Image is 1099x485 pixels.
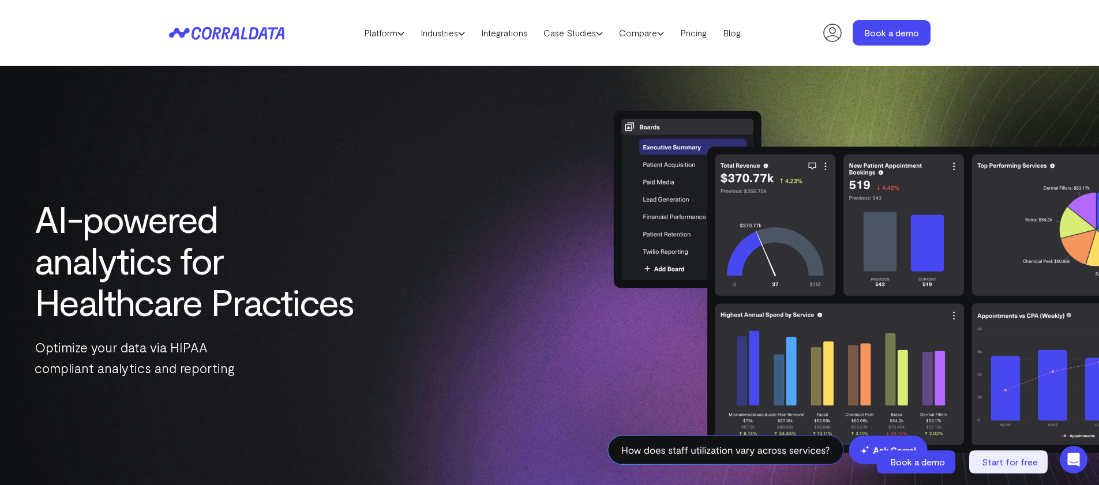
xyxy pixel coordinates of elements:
[969,450,1050,473] a: Start for free
[982,456,1038,467] span: Start for free
[611,24,672,42] a: Compare
[473,24,535,42] a: Integrations
[877,450,958,473] a: Book a demo
[535,24,611,42] a: Case Studies
[672,24,715,42] a: Pricing
[1060,446,1087,473] div: Open Intercom Messenger
[35,198,356,322] h1: AI-powered analytics for Healthcare Practices
[890,456,945,467] span: Book a demo
[412,24,473,42] a: Industries
[35,337,356,378] p: Optimize your data via HIPAA compliant analytics and reporting
[715,24,749,42] a: Blog
[356,24,412,42] a: Platform
[853,20,931,46] a: Book a demo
